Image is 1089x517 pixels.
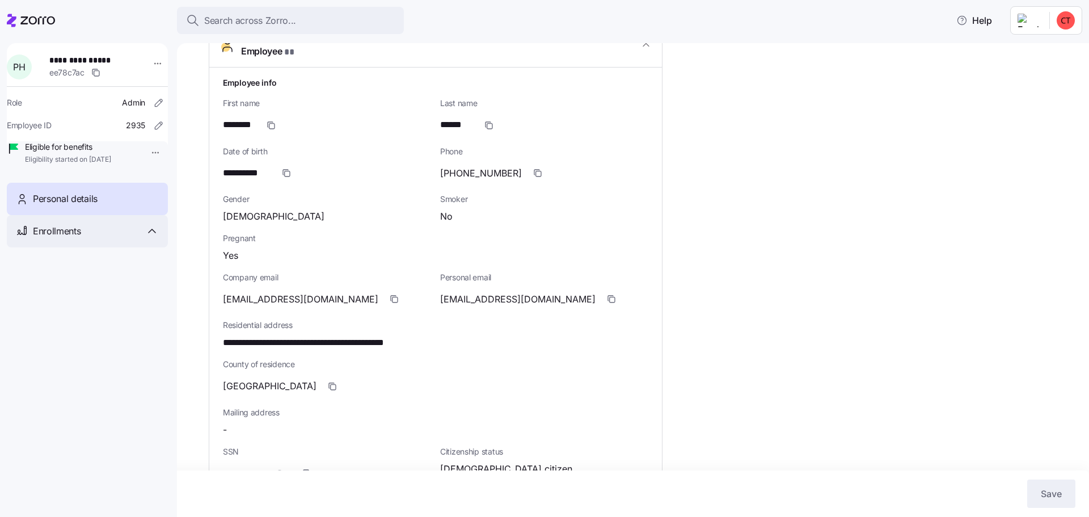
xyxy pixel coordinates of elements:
span: Last name [440,98,648,109]
span: [GEOGRAPHIC_DATA] [223,379,316,393]
span: Employee [241,31,356,58]
span: Gender [223,194,431,205]
span: Save [1041,487,1062,501]
span: Enrollments [33,224,81,238]
span: Smoker [440,194,648,205]
span: Company email [223,272,431,283]
span: P H [13,62,25,72]
span: [EMAIL_ADDRESS][DOMAIN_NAME] [440,292,596,306]
span: [PHONE_NUMBER] [440,166,522,180]
span: Residential address [223,320,648,331]
span: Employee ID [7,120,52,131]
span: No [440,209,453,224]
span: - [223,423,227,437]
span: Admin [122,97,145,108]
button: Help [947,9,1001,32]
span: Eligibility started on [DATE] [25,155,111,165]
span: Pregnant [223,233,648,244]
span: Mailing address [223,407,648,418]
span: Search across Zorro... [204,14,296,28]
h1: Employee info [223,77,648,89]
span: ee78c7ac [49,67,85,78]
span: Personal details [33,192,98,206]
span: Help [956,14,992,27]
span: Role [7,97,22,108]
img: Employer logo [1018,14,1040,27]
span: Citizenship status [440,446,648,457]
span: Date of birth [223,146,431,157]
button: Search across Zorro... [177,7,404,34]
button: Save [1027,480,1075,508]
span: [DEMOGRAPHIC_DATA] [223,209,324,224]
span: Eligible for benefits [25,141,111,153]
span: First name [223,98,431,109]
span: [EMAIL_ADDRESS][DOMAIN_NAME] [223,292,378,306]
span: Personal email [440,272,648,283]
span: Phone [440,146,648,157]
span: [DEMOGRAPHIC_DATA] citizen [440,462,572,476]
span: Yes [223,249,238,263]
span: County of residence [223,359,648,370]
span: 2935 [126,120,145,131]
img: d39c48567e4724277dc167f4fdb014a5 [1057,11,1075,30]
span: SSN [223,446,431,457]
